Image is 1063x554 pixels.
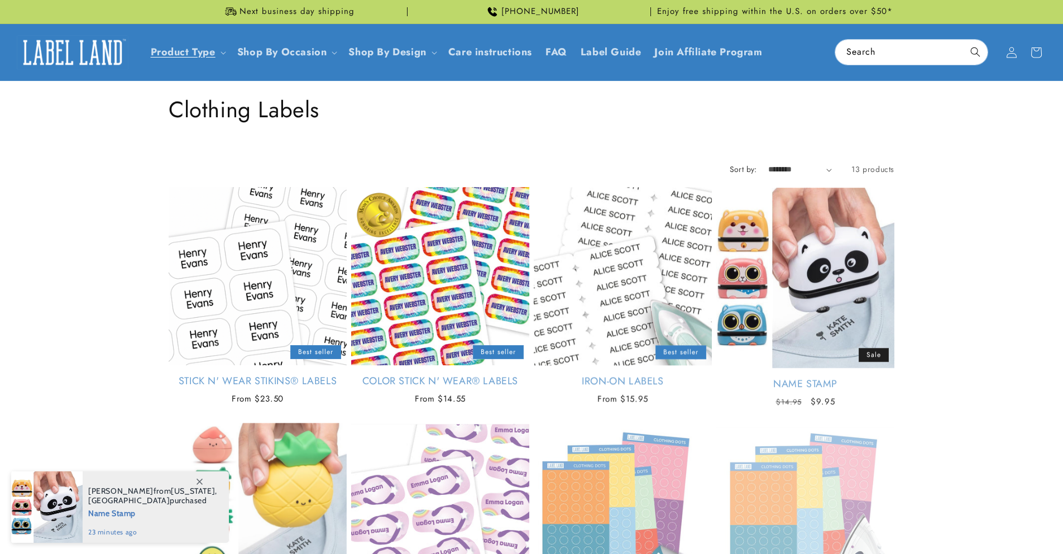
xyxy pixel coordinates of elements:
span: 13 products [851,164,894,175]
button: Search [963,40,988,64]
span: [PHONE_NUMBER] [501,6,580,17]
summary: Product Type [144,39,231,65]
a: Care instructions [442,39,539,65]
label: Sort by: [730,164,757,175]
span: [GEOGRAPHIC_DATA] [88,495,170,505]
a: FAQ [539,39,574,65]
a: Stick N' Wear Stikins® Labels [169,375,347,388]
span: Care instructions [448,46,532,59]
a: Label Guide [574,39,648,65]
h1: Clothing Labels [169,95,894,124]
span: FAQ [545,46,567,59]
a: Iron-On Labels [534,375,712,388]
span: Shop By Occasion [237,46,327,59]
a: Product Type [151,45,216,59]
a: Shop By Design [348,45,426,59]
span: from , purchased [88,486,217,505]
img: Label Land [17,35,128,70]
a: Label Land [13,31,133,74]
summary: Shop By Design [342,39,441,65]
a: Color Stick N' Wear® Labels [351,375,529,388]
span: Next business day shipping [240,6,355,17]
a: Name Stamp [716,377,894,390]
a: Join Affiliate Program [648,39,769,65]
span: Join Affiliate Program [654,46,762,59]
span: [PERSON_NAME] [88,486,154,496]
span: Label Guide [581,46,641,59]
summary: Shop By Occasion [231,39,342,65]
span: [US_STATE] [171,486,215,496]
span: Enjoy free shipping within the U.S. on orders over $50* [657,6,893,17]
